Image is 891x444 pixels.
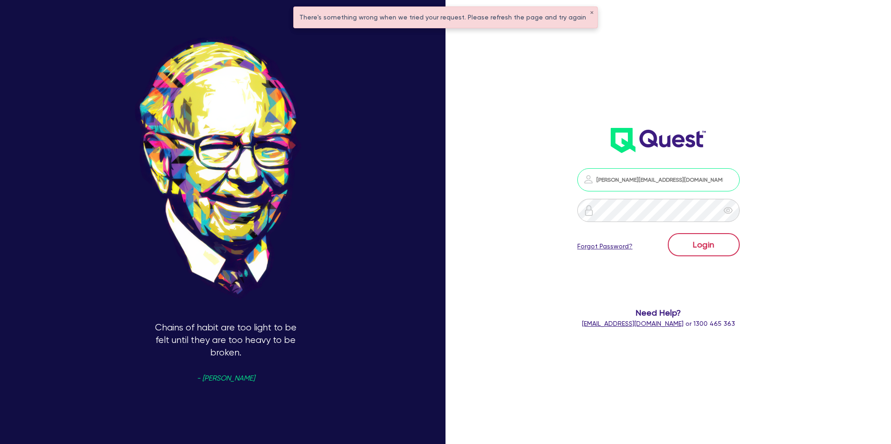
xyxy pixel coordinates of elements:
[577,168,740,191] input: Email address
[539,306,778,319] span: Need Help?
[294,7,597,28] div: There's something wrong when we tried your request. Please refresh the page and try again
[577,241,633,251] a: Forgot Password?
[611,128,706,153] img: wH2k97JdezQIQAAAABJRU5ErkJggg==
[582,320,684,327] a: [EMAIL_ADDRESS][DOMAIN_NAME]
[723,206,733,215] span: eye
[590,11,594,15] button: ✕
[583,205,594,216] img: icon-password
[582,320,735,327] span: or 1300 465 363
[197,375,255,382] span: - [PERSON_NAME]
[668,233,740,256] button: Login
[583,174,594,185] img: icon-password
